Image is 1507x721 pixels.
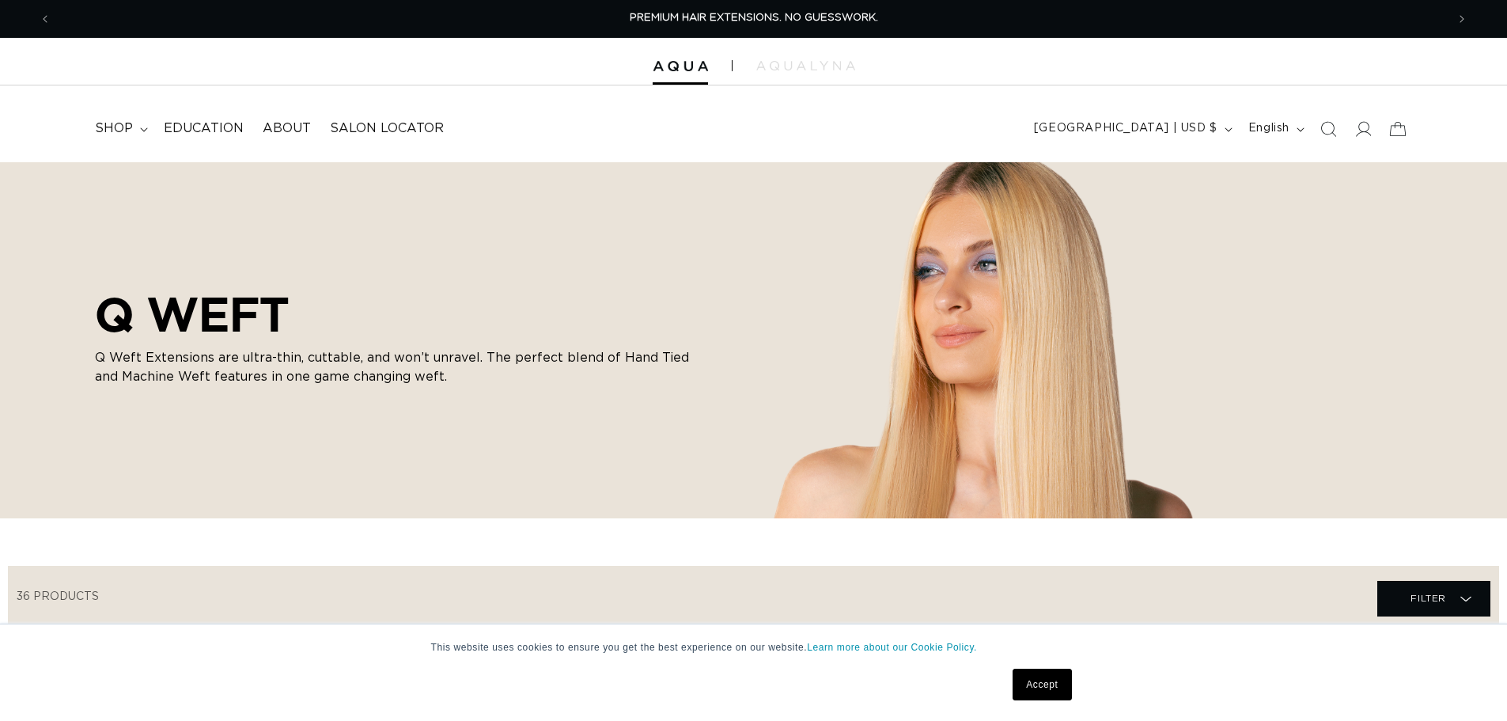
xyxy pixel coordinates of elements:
span: PREMIUM HAIR EXTENSIONS. NO GUESSWORK. [630,13,878,23]
span: [GEOGRAPHIC_DATA] | USD $ [1034,120,1217,137]
span: About [263,120,311,137]
button: [GEOGRAPHIC_DATA] | USD $ [1024,114,1239,144]
summary: Search [1311,112,1346,146]
img: aqualyna.com [756,61,855,70]
span: English [1248,120,1289,137]
span: Filter [1410,583,1446,613]
p: Q Weft Extensions are ultra-thin, cuttable, and won’t unravel. The perfect blend of Hand Tied and... [95,348,696,386]
a: Learn more about our Cookie Policy. [807,642,977,653]
button: Previous announcement [28,4,62,34]
a: Salon Locator [320,111,453,146]
a: Education [154,111,253,146]
h2: Q WEFT [95,287,696,342]
button: English [1239,114,1311,144]
span: 36 products [17,591,99,602]
span: Education [164,120,244,137]
button: Next announcement [1445,4,1479,34]
summary: Filter [1377,581,1490,617]
span: shop [95,120,133,137]
a: Accept [1013,669,1071,700]
span: Salon Locator [330,120,444,137]
img: Aqua Hair Extensions [653,61,708,72]
summary: shop [85,111,154,146]
p: This website uses cookies to ensure you get the best experience on our website. [431,640,1077,655]
a: About [253,111,320,146]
